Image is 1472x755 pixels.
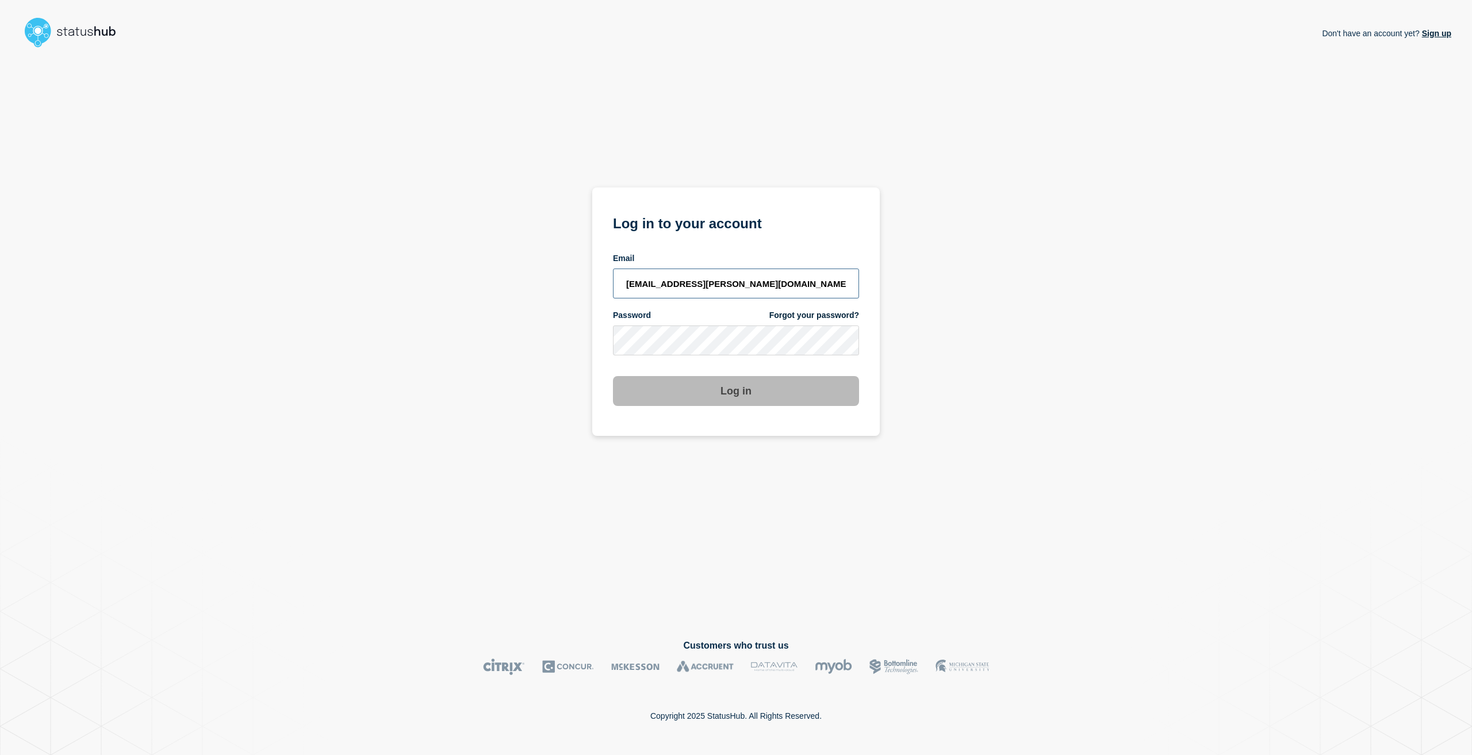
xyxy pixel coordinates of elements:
img: DataVita logo [751,658,798,675]
span: Password [613,310,651,321]
a: Forgot your password? [769,310,859,321]
img: StatusHub logo [21,14,130,51]
h1: Log in to your account [613,212,859,233]
p: Don't have an account yet? [1322,20,1451,47]
p: Copyright 2025 StatusHub. All Rights Reserved. [650,711,822,720]
a: Sign up [1420,29,1451,38]
img: Accruent logo [677,658,734,675]
input: email input [613,269,859,298]
img: myob logo [815,658,852,675]
span: Email [613,253,634,264]
img: Citrix logo [483,658,525,675]
img: MSU logo [936,658,989,675]
img: Bottomline logo [869,658,918,675]
h2: Customers who trust us [21,641,1451,651]
img: McKesson logo [611,658,660,675]
button: Log in [613,376,859,406]
img: Concur logo [542,658,594,675]
input: password input [613,325,859,355]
